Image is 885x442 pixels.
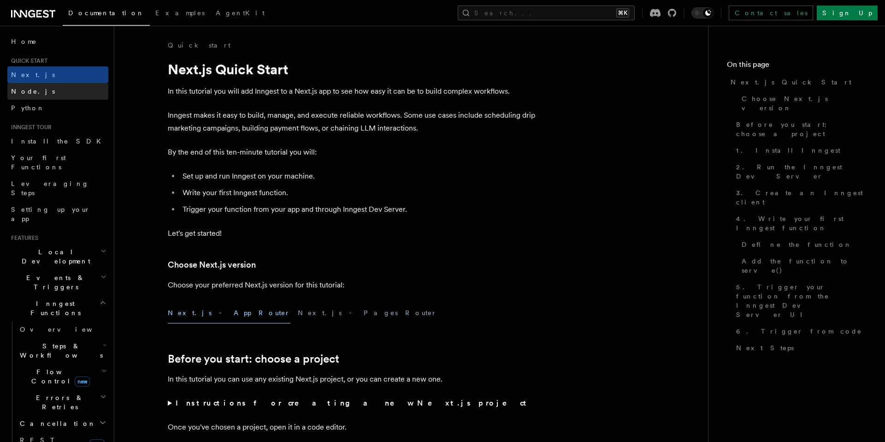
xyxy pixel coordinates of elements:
span: Home [11,37,37,46]
a: Node.js [7,83,108,100]
a: Next.js Quick Start [727,74,867,90]
li: Write your first Inngest function. [180,186,537,199]
p: By the end of this ten-minute tutorial you will: [168,146,537,159]
button: Next.js - App Router [168,303,290,323]
p: Inngest makes it easy to build, manage, and execute reliable workflows. Some use cases include sc... [168,109,537,135]
a: Home [7,33,108,50]
p: Choose your preferred Next.js version for this tutorial: [168,279,537,292]
button: Inngest Functions [7,295,108,321]
span: Leveraging Steps [11,180,89,197]
span: Examples [155,9,205,17]
a: 2. Run the Inngest Dev Server [732,159,867,185]
a: Choose Next.js version [738,90,867,116]
button: Local Development [7,244,108,269]
span: Setting up your app [11,206,90,222]
span: Inngest tour [7,124,52,131]
p: In this tutorial you will add Inngest to a Next.js app to see how easy it can be to build complex... [168,85,537,98]
span: AgentKit [216,9,265,17]
li: Set up and run Inngest on your machine. [180,170,537,183]
a: Examples [150,3,210,25]
span: Quick start [7,57,47,65]
span: Flow Control [16,367,101,386]
a: Add the function to serve() [738,253,867,279]
span: Define the function [742,240,852,249]
a: Leveraging Steps [7,175,108,201]
span: 2. Run the Inngest Dev Server [736,162,867,181]
span: Overview [20,326,115,333]
li: Trigger your function from your app and through Inngest Dev Server. [180,203,537,216]
span: 6. Trigger from code [736,327,862,336]
span: Errors & Retries [16,393,100,412]
span: Node.js [11,88,55,95]
button: Next.js - Pages Router [298,303,437,323]
a: Next.js [7,66,108,83]
a: Contact sales [729,6,813,20]
button: Steps & Workflows [16,338,108,364]
span: 3. Create an Inngest client [736,188,867,207]
summary: Instructions for creating a new Next.js project [168,397,537,410]
a: Python [7,100,108,116]
a: Before you start: choose a project [732,116,867,142]
a: Sign Up [817,6,878,20]
span: Next.js [11,71,55,78]
span: 4. Write your first Inngest function [736,214,867,233]
span: Before you start: choose a project [736,120,867,138]
p: Once you've chosen a project, open it in a code editor. [168,421,537,434]
span: 5. Trigger your function from the Inngest Dev Server UI [736,282,867,319]
a: Install the SDK [7,133,108,149]
h4: On this page [727,59,867,74]
a: 6. Trigger from code [732,323,867,340]
a: 5. Trigger your function from the Inngest Dev Server UI [732,279,867,323]
button: Search...⌘K [458,6,635,20]
span: Events & Triggers [7,273,100,292]
span: Next.js Quick Start [731,78,851,87]
a: Choose Next.js version [168,258,256,271]
a: AgentKit [210,3,270,25]
span: Add the function to serve() [742,257,867,275]
button: Events & Triggers [7,269,108,295]
span: Next Steps [736,343,794,352]
a: 1. Install Inngest [732,142,867,159]
span: 1. Install Inngest [736,146,840,155]
a: Define the function [738,236,867,253]
strong: Instructions for creating a new Next.js project [176,399,530,407]
button: Cancellation [16,415,108,432]
p: Let's get started! [168,227,537,240]
span: Cancellation [16,419,96,428]
a: 4. Write your first Inngest function [732,210,867,236]
a: Next Steps [732,340,867,356]
span: Install the SDK [11,137,106,145]
a: Setting up your app [7,201,108,227]
p: In this tutorial you can use any existing Next.js project, or you can create a new one. [168,373,537,386]
a: 3. Create an Inngest client [732,185,867,210]
button: Flow Controlnew [16,364,108,389]
span: Documentation [68,9,144,17]
a: Your first Functions [7,149,108,175]
a: Before you start: choose a project [168,352,339,365]
h1: Next.js Quick Start [168,61,537,78]
kbd: ⌘K [616,8,629,18]
span: Steps & Workflows [16,341,103,360]
button: Errors & Retries [16,389,108,415]
a: Overview [16,321,108,338]
span: Python [11,104,45,112]
span: Inngest Functions [7,299,100,317]
span: Your first Functions [11,154,66,171]
button: Toggle dark mode [691,7,714,18]
span: Choose Next.js version [742,94,867,113]
a: Documentation [63,3,150,26]
span: Features [7,234,38,242]
a: Quick start [168,41,230,50]
span: Local Development [7,247,100,266]
span: new [75,376,90,387]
